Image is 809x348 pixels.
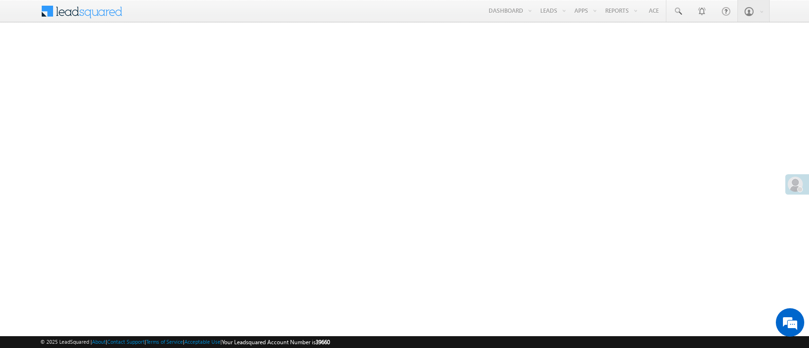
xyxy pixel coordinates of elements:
[222,339,330,346] span: Your Leadsquared Account Number is
[107,339,145,345] a: Contact Support
[92,339,106,345] a: About
[146,339,183,345] a: Terms of Service
[184,339,220,345] a: Acceptable Use
[316,339,330,346] span: 39660
[40,338,330,347] span: © 2025 LeadSquared | | | | |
